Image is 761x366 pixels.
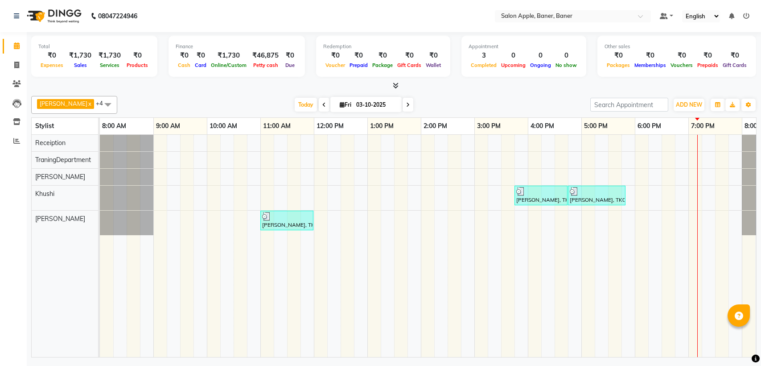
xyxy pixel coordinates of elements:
a: x [87,100,91,107]
div: ₹1,730 [209,50,249,61]
input: Search Appointment [590,98,668,112]
a: 1:00 PM [368,120,396,133]
span: No show [553,62,579,68]
div: ₹0 [176,50,193,61]
span: Package [370,62,395,68]
span: Services [98,62,122,68]
div: ₹0 [124,50,150,61]
div: ₹0 [38,50,66,61]
a: 3:00 PM [475,120,503,133]
div: 0 [528,50,553,61]
div: ₹46,875 [249,50,282,61]
div: ₹0 [424,50,443,61]
a: 6:00 PM [635,120,663,133]
a: 10:00 AM [207,120,239,133]
a: 12:00 PM [314,120,346,133]
div: ₹0 [323,50,347,61]
span: Voucher [323,62,347,68]
span: Card [193,62,209,68]
span: Today [295,98,317,112]
span: Petty cash [251,62,280,68]
div: 0 [499,50,528,61]
div: [PERSON_NAME], TK02, 04:45 PM-05:50 PM, 3 g (stripless) brazilian wax - Under arms - [DEMOGRAPHIC... [569,187,625,204]
span: Upcoming [499,62,528,68]
span: Gift Cards [720,62,749,68]
div: ₹0 [370,50,395,61]
span: Khushi [35,190,54,198]
a: 7:00 PM [689,120,717,133]
span: Stylist [35,122,54,130]
a: 11:00 AM [261,120,293,133]
span: Sales [72,62,89,68]
span: [PERSON_NAME] [35,215,85,223]
span: TraningDepartment [35,156,91,164]
span: Vouchers [668,62,695,68]
div: ₹0 [605,50,632,61]
div: ₹0 [632,50,668,61]
div: ₹1,730 [66,50,95,61]
b: 08047224946 [98,4,137,29]
div: ₹0 [668,50,695,61]
span: Completed [469,62,499,68]
div: [PERSON_NAME], TK01, 11:00 AM-12:00 PM, Hair Cut with wella Hiar wash - [DEMOGRAPHIC_DATA] [261,212,313,229]
div: Total [38,43,150,50]
span: Prepaid [347,62,370,68]
span: Wallet [424,62,443,68]
span: Ongoing [528,62,553,68]
div: ₹0 [395,50,424,61]
button: ADD NEW [674,99,704,111]
iframe: chat widget [724,330,752,357]
span: Expenses [38,62,66,68]
span: Due [283,62,297,68]
span: Prepaids [695,62,720,68]
div: Other sales [605,43,749,50]
a: 2:00 PM [421,120,449,133]
span: Gift Cards [395,62,424,68]
span: Products [124,62,150,68]
div: ₹0 [193,50,209,61]
div: Appointment [469,43,579,50]
img: logo [23,4,84,29]
a: 5:00 PM [582,120,610,133]
span: Cash [176,62,193,68]
a: 8:00 AM [100,120,128,133]
div: Finance [176,43,298,50]
div: ₹0 [695,50,720,61]
span: [PERSON_NAME] [35,173,85,181]
span: Online/Custom [209,62,249,68]
div: 3 [469,50,499,61]
span: [PERSON_NAME] [40,100,87,107]
div: ₹1,730 [95,50,124,61]
a: 9:00 AM [154,120,182,133]
input: 2025-10-03 [354,98,398,112]
div: ₹0 [347,50,370,61]
div: 0 [553,50,579,61]
span: Memberships [632,62,668,68]
a: 4:00 PM [528,120,556,133]
span: Packages [605,62,632,68]
span: Fri [337,101,354,108]
span: Receiption [35,139,66,147]
span: ADD NEW [676,101,702,108]
div: ₹0 [720,50,749,61]
div: Redemption [323,43,443,50]
div: [PERSON_NAME], TK02, 03:45 PM-04:45 PM, Hair Cut with wella Hiar wash - [DEMOGRAPHIC_DATA] [515,187,567,204]
div: ₹0 [282,50,298,61]
span: +4 [96,100,110,107]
